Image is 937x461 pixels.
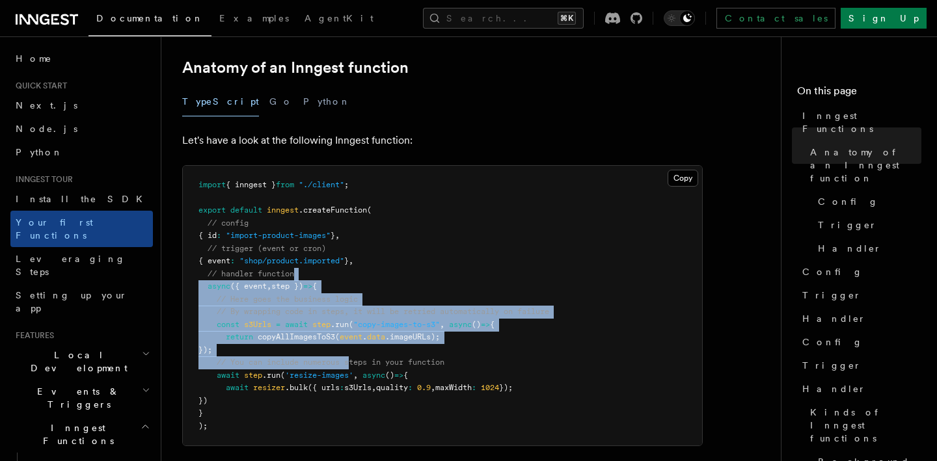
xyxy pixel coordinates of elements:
[818,242,882,255] span: Handler
[230,256,235,265] span: :
[88,4,211,36] a: Documentation
[16,124,77,134] span: Node.js
[219,13,289,23] span: Examples
[403,371,408,380] span: {
[340,383,344,392] span: :
[217,358,444,367] span: // You can include numerous steps in your function
[362,332,367,341] span: .
[297,4,381,35] a: AgentKit
[344,256,349,265] span: }
[408,383,413,392] span: :
[211,4,297,35] a: Examples
[802,265,863,278] span: Config
[299,180,344,189] span: "./client"
[841,8,927,29] a: Sign Up
[385,332,440,341] span: .imageURLs);
[217,320,239,329] span: const
[805,140,921,190] a: Anatomy of an Inngest function
[331,320,349,329] span: .run
[802,312,866,325] span: Handler
[10,380,153,416] button: Events & Triggers
[271,282,303,291] span: step })
[385,371,394,380] span: ()
[716,8,835,29] a: Contact sales
[312,320,331,329] span: step
[182,131,703,150] p: Let's have a look at the following Inngest function:
[797,307,921,330] a: Handler
[813,213,921,237] a: Trigger
[239,256,344,265] span: "shop/product.imported"
[376,383,408,392] span: quality
[198,205,226,215] span: export
[417,383,431,392] span: 0.9
[435,383,472,392] span: maxWidth
[797,354,921,377] a: Trigger
[423,8,584,29] button: Search...⌘K
[198,256,230,265] span: { event
[208,218,249,228] span: // config
[558,12,576,25] kbd: ⌘K
[344,180,349,189] span: ;
[668,170,698,187] button: Copy
[818,195,878,208] span: Config
[208,269,294,278] span: // handler function
[267,282,271,291] span: ,
[664,10,695,26] button: Toggle dark mode
[797,377,921,401] a: Handler
[16,290,128,313] span: Setting up your app
[244,371,262,380] span: step
[802,289,862,302] span: Trigger
[353,320,440,329] span: "copy-images-to-s3"
[797,260,921,283] a: Config
[285,383,308,392] span: .bulk
[276,180,294,189] span: from
[805,401,921,450] a: Kinds of Inngest functions
[285,320,308,329] span: await
[312,282,317,291] span: {
[10,94,153,117] a: Next.js
[16,217,93,241] span: Your first Functions
[10,283,153,320] a: Setting up your app
[797,83,921,104] h4: On this page
[182,87,259,116] button: TypeScript
[810,146,921,185] span: Anatomy of an Inngest function
[349,320,353,329] span: (
[331,231,335,240] span: }
[198,231,217,240] span: { id
[818,218,877,231] span: Trigger
[198,396,208,405] span: })
[10,117,153,140] a: Node.js
[802,109,921,135] span: Inngest Functions
[10,421,141,447] span: Inngest Functions
[217,307,549,316] span: // By wrapping code in steps, it will be retried automatically on failure
[10,330,54,341] span: Features
[499,383,513,392] span: });
[810,406,921,445] span: Kinds of Inngest functions
[10,211,153,247] a: Your first Functions
[367,205,372,215] span: (
[303,87,351,116] button: Python
[472,383,476,392] span: :
[372,383,376,392] span: ,
[208,244,326,253] span: // trigger (event or cron)
[797,330,921,354] a: Config
[198,421,208,430] span: );
[16,147,63,157] span: Python
[10,174,73,185] span: Inngest tour
[362,371,385,380] span: async
[226,383,249,392] span: await
[431,383,435,392] span: ,
[226,231,331,240] span: "import-product-images"
[394,371,403,380] span: =>
[10,416,153,453] button: Inngest Functions
[481,383,499,392] span: 1024
[305,13,373,23] span: AgentKit
[276,320,280,329] span: =
[10,187,153,211] a: Install the SDK
[16,254,126,277] span: Leveraging Steps
[244,320,271,329] span: s3Urls
[797,104,921,140] a: Inngest Functions
[253,383,285,392] span: resizer
[10,247,153,283] a: Leveraging Steps
[217,371,239,380] span: await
